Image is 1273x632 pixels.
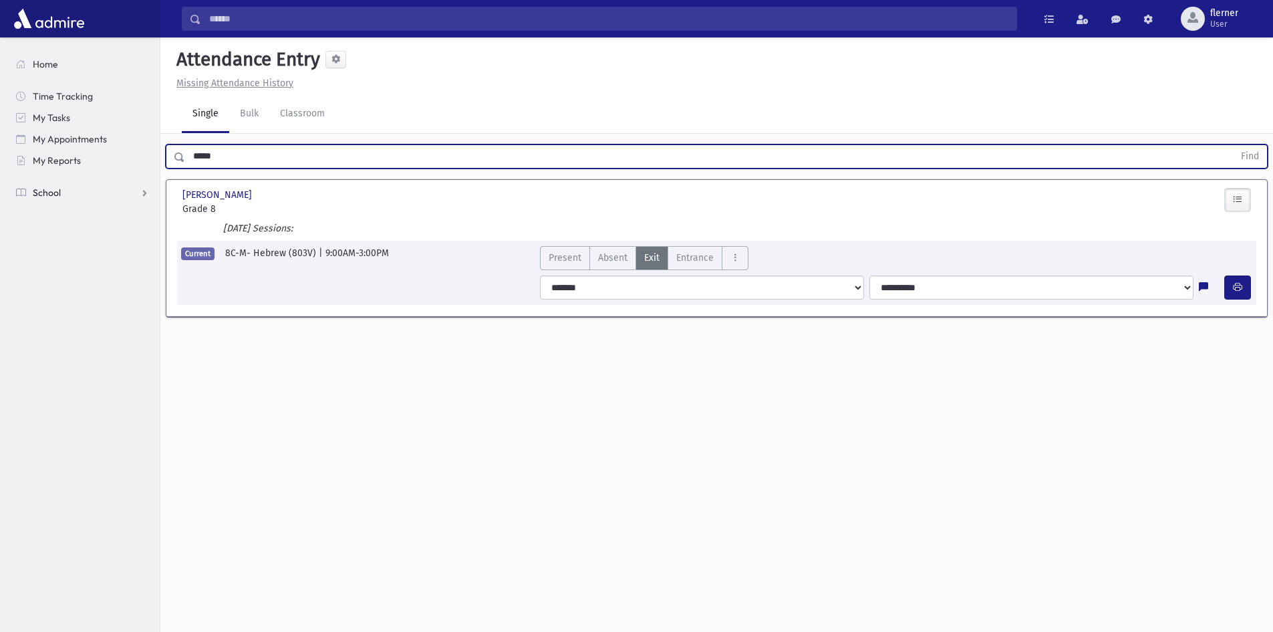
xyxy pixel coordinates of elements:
a: Time Tracking [5,86,160,107]
span: Present [549,251,581,265]
span: Exit [644,251,660,265]
span: Entrance [676,251,714,265]
span: 8C-M- Hebrew (803V) [225,246,319,270]
a: Single [182,96,229,133]
span: My Appointments [33,133,107,145]
a: My Appointments [5,128,160,150]
a: School [5,182,160,203]
a: My Tasks [5,107,160,128]
i: [DATE] Sessions: [223,223,293,234]
div: AttTypes [540,246,748,270]
span: 9:00AM-3:00PM [325,246,389,270]
a: My Reports [5,150,160,171]
img: AdmirePro [11,5,88,32]
span: | [319,246,325,270]
span: flerner [1210,8,1238,19]
a: Bulk [229,96,269,133]
span: Current [181,247,215,260]
span: Time Tracking [33,90,93,102]
a: Classroom [269,96,335,133]
span: School [33,187,61,199]
span: My Reports [33,154,81,167]
span: Absent [598,251,627,265]
span: [PERSON_NAME] [182,188,255,202]
span: Grade 8 [182,202,349,216]
h5: Attendance Entry [171,48,320,71]
a: Missing Attendance History [171,78,293,89]
input: Search [201,7,1016,31]
button: Find [1233,145,1267,168]
u: Missing Attendance History [176,78,293,89]
span: My Tasks [33,112,70,124]
span: Home [33,58,58,70]
span: User [1210,19,1238,29]
a: Home [5,54,160,75]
